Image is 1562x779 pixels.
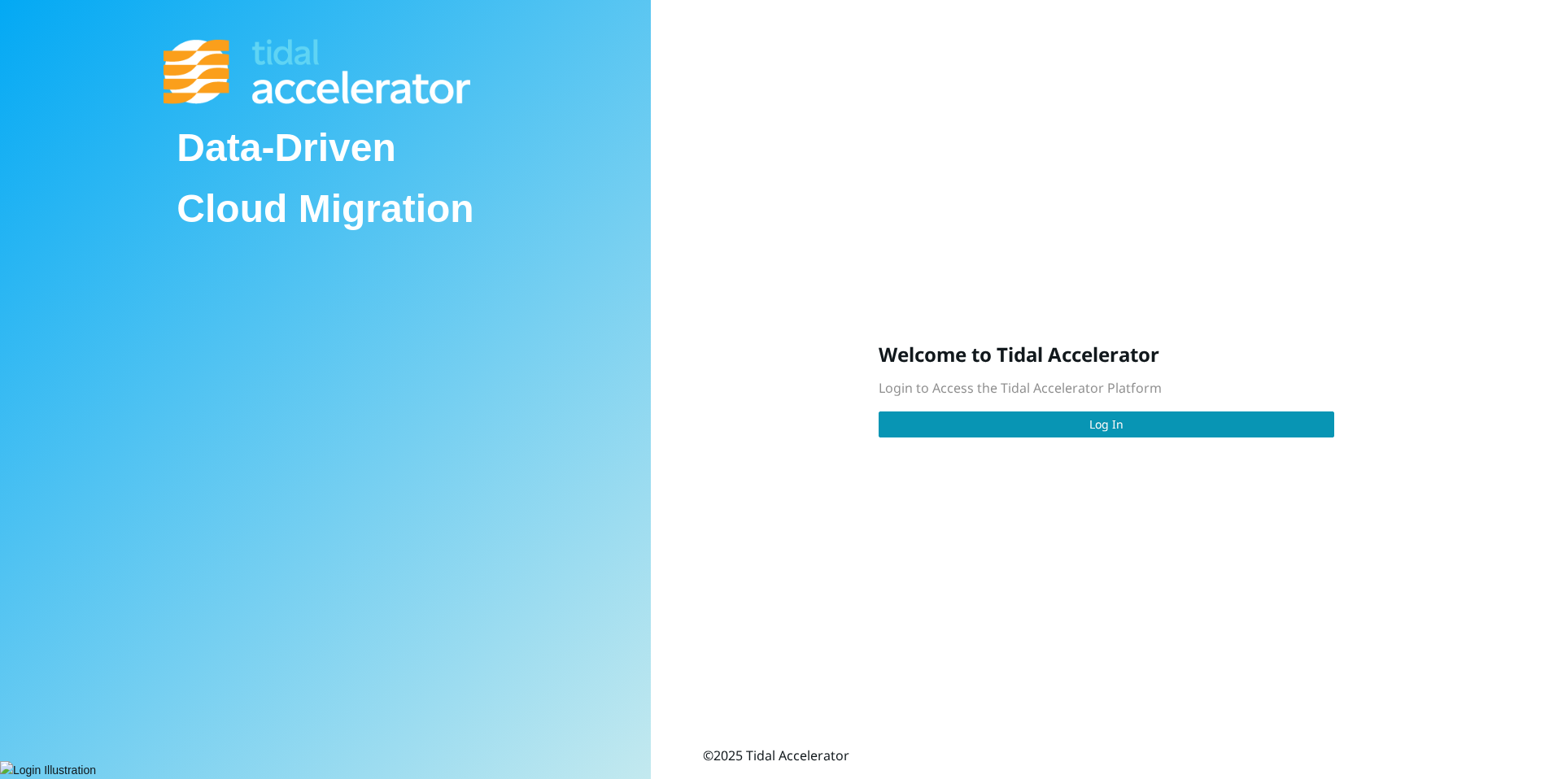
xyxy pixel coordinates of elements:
[879,379,1162,397] span: Login to Access the Tidal Accelerator Platform
[703,746,849,766] div: © 2025 Tidal Accelerator
[164,104,486,253] div: Data-Driven Cloud Migration
[164,39,470,104] img: Tidal Accelerator Logo
[1089,416,1124,433] span: Log In
[879,342,1334,368] h3: Welcome to Tidal Accelerator
[879,411,1334,437] button: Log In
